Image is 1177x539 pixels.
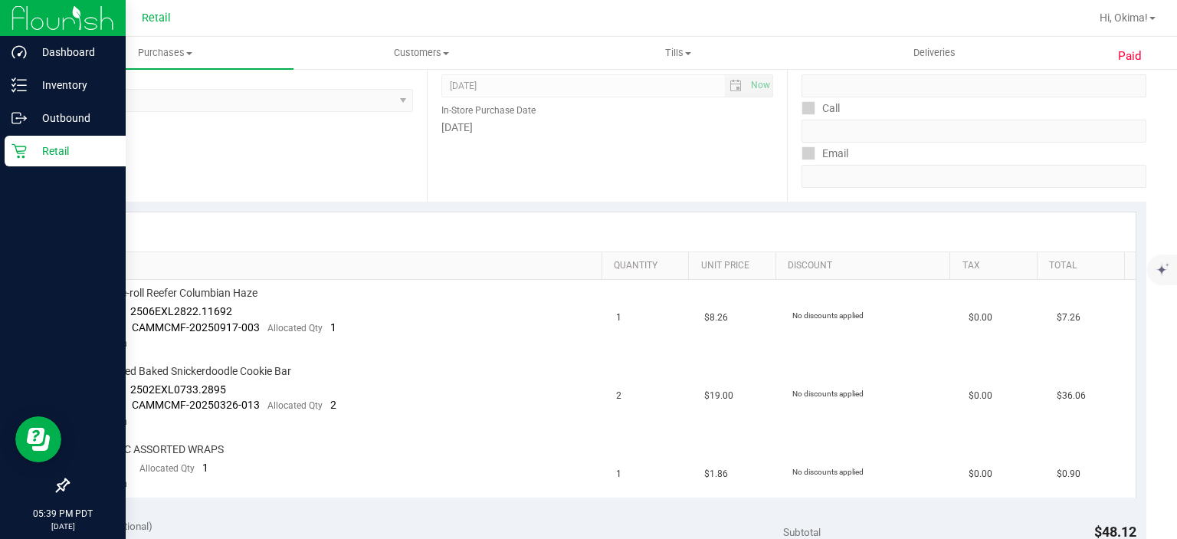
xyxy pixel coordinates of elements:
[330,321,336,334] span: 1
[139,463,195,474] span: Allocated Qty
[550,37,807,69] a: Tills
[788,260,944,272] a: Discount
[130,383,226,396] span: 2502EXL0733.2895
[962,260,1031,272] a: Tax
[267,400,323,411] span: Allocated Qty
[293,37,550,69] a: Customers
[27,142,119,160] p: Retail
[132,399,260,411] span: CAMMCMF-20250326-013
[11,77,27,93] inline-svg: Inventory
[441,120,772,136] div: [DATE]
[11,44,27,60] inline-svg: Dashboard
[704,311,728,325] span: $8.26
[783,526,821,538] span: Subtotal
[802,120,1146,143] input: Format: (999) 999-9999
[1100,12,1148,24] span: Hi, Okima!
[893,46,976,60] span: Deliveries
[202,462,208,474] span: 1
[1057,389,1086,403] span: $36.06
[616,311,621,325] span: 1
[37,37,293,69] a: Purchases
[616,389,621,403] span: 2
[551,46,806,60] span: Tills
[1118,48,1142,65] span: Paid
[88,286,257,301] span: DVJ Pre-roll Reefer Columbian Haze
[27,43,119,61] p: Dashboard
[11,143,27,159] inline-svg: Retail
[441,104,536,117] label: In-Store Purchase Date
[267,323,323,334] span: Allocated Qty
[7,521,119,532] p: [DATE]
[792,311,864,320] span: No discounts applied
[969,389,992,403] span: $0.00
[11,110,27,126] inline-svg: Outbound
[27,109,119,127] p: Outbound
[1057,311,1080,325] span: $7.26
[802,74,1146,97] input: Format: (999) 999-9999
[704,467,728,481] span: $1.86
[15,416,61,462] iframe: Resource center
[792,389,864,398] span: No discounts applied
[614,260,683,272] a: Quantity
[616,467,621,481] span: 1
[704,389,733,403] span: $19.00
[1049,260,1118,272] a: Total
[37,46,293,60] span: Purchases
[802,143,848,165] label: Email
[88,442,224,457] span: SAC C&C ASSORTED WRAPS
[330,399,336,411] span: 2
[142,12,171,25] span: Retail
[969,467,992,481] span: $0.00
[701,260,770,272] a: Unit Price
[294,46,549,60] span: Customers
[1057,467,1080,481] span: $0.90
[792,468,864,476] span: No discounts applied
[27,76,119,94] p: Inventory
[88,364,291,379] span: Scratched Baked Snickerdoodle Cookie Bar
[130,305,232,317] span: 2506EXL2822.11692
[802,97,840,120] label: Call
[806,37,1063,69] a: Deliveries
[132,321,260,334] span: CAMMCMF-20250917-003
[969,311,992,325] span: $0.00
[90,260,595,272] a: SKU
[7,507,119,521] p: 05:39 PM PDT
